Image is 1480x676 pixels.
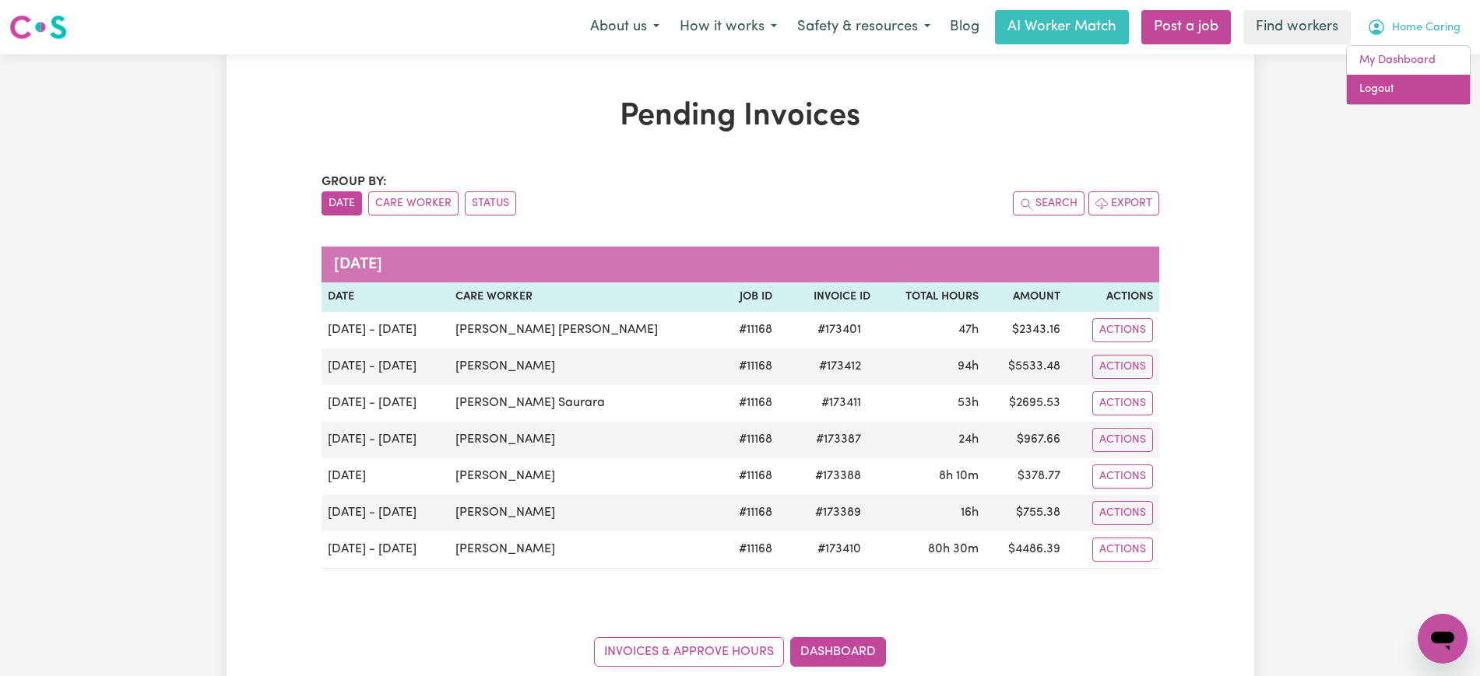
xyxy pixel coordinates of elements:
span: # 173389 [806,503,870,522]
a: Dashboard [790,637,886,667]
th: Total Hours [877,282,985,312]
span: 16 hours [961,506,979,519]
button: How it works [670,11,787,44]
button: Actions [1092,318,1153,342]
td: [DATE] - [DATE] [322,531,449,569]
td: # 11168 [721,349,779,385]
td: [PERSON_NAME] [PERSON_NAME] [449,312,721,349]
button: Search [1013,191,1085,215]
th: Invoice ID [779,282,876,312]
a: Blog [940,10,989,44]
td: [PERSON_NAME] [449,422,721,458]
td: [DATE] - [DATE] [322,312,449,349]
th: Date [322,282,449,312]
span: Home Caring [1392,19,1461,37]
button: Actions [1092,428,1153,452]
th: Actions [1067,282,1159,312]
td: $ 5533.48 [985,349,1067,385]
td: # 11168 [721,422,779,458]
button: Actions [1092,355,1153,379]
th: Amount [985,282,1067,312]
td: [DATE] - [DATE] [322,385,449,422]
span: # 173388 [806,467,870,485]
button: sort invoices by paid status [465,191,516,215]
button: Actions [1092,501,1153,525]
a: Post a job [1141,10,1231,44]
td: [DATE] - [DATE] [322,495,449,531]
td: [PERSON_NAME] [449,458,721,495]
div: My Account [1346,45,1471,105]
span: # 173401 [808,320,870,339]
button: Actions [1092,464,1153,489]
td: # 11168 [721,458,779,495]
button: About us [580,11,670,44]
button: Actions [1092,538,1153,562]
img: Careseekers logo [9,13,67,41]
td: [PERSON_NAME] [449,531,721,569]
span: Group by: [322,176,387,188]
td: $ 2695.53 [985,385,1067,422]
span: 94 hours [958,360,979,373]
a: AI Worker Match [995,10,1129,44]
a: Careseekers logo [9,9,67,45]
a: Invoices & Approve Hours [594,637,784,667]
td: $ 967.66 [985,422,1067,458]
td: # 11168 [721,312,779,349]
td: [DATE] - [DATE] [322,349,449,385]
td: # 11168 [721,531,779,569]
span: # 173387 [807,430,870,449]
td: # 11168 [721,385,779,422]
button: Export [1088,191,1159,215]
button: sort invoices by date [322,191,362,215]
span: 53 hours [958,397,979,409]
td: # 11168 [721,495,779,531]
a: Find workers [1243,10,1351,44]
caption: [DATE] [322,247,1159,282]
td: $ 755.38 [985,495,1067,531]
td: [DATE] - [DATE] [322,422,449,458]
span: 47 hours [958,324,979,336]
button: Actions [1092,391,1153,415]
span: 80 hours 30 minutes [928,543,979,555]
span: 8 hours 10 minutes [939,470,979,482]
iframe: Button to launch messaging window [1418,614,1468,664]
td: [PERSON_NAME] [449,349,721,385]
button: Safety & resources [787,11,940,44]
h1: Pending Invoices [322,98,1159,135]
th: Job ID [721,282,779,312]
td: [PERSON_NAME] Saurara [449,385,721,422]
td: [DATE] [322,458,449,495]
td: $ 2343.16 [985,312,1067,349]
span: # 173411 [812,394,870,412]
span: # 173412 [810,357,870,376]
span: 24 hours [958,433,979,446]
button: sort invoices by care worker [368,191,459,215]
a: My Dashboard [1347,46,1470,75]
td: $ 378.77 [985,458,1067,495]
button: My Account [1357,11,1471,44]
a: Logout [1347,75,1470,104]
th: Care Worker [449,282,721,312]
td: [PERSON_NAME] [449,495,721,531]
td: $ 4486.39 [985,531,1067,569]
span: # 173410 [808,540,870,559]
